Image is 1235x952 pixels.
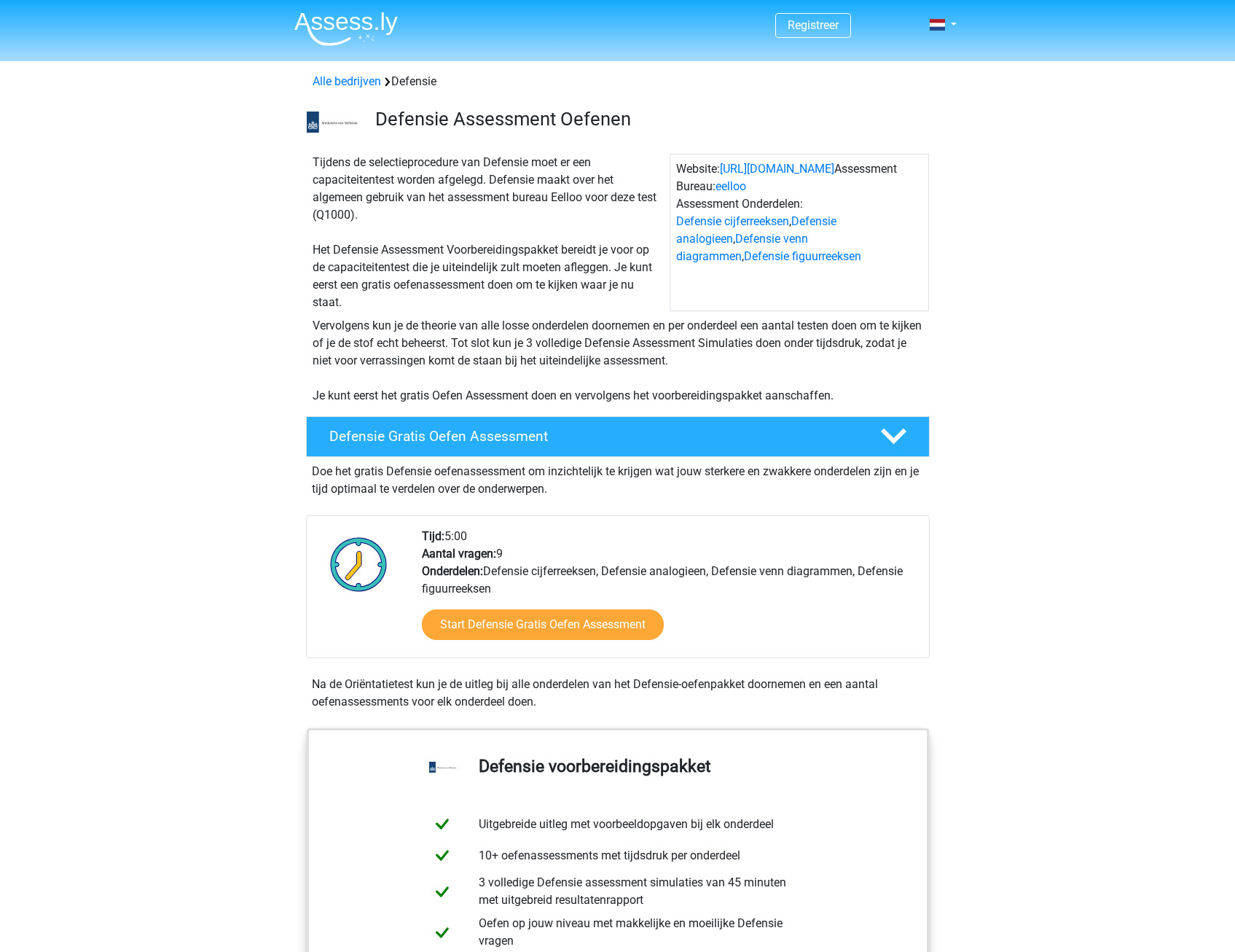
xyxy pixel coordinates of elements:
[307,317,929,405] div: Vervolgens kun je de theorie van alle losse onderdelen doornemen en per onderdeel een aantal test...
[670,154,929,311] div: Website: Assessment Bureau: Assessment Onderdelen: , , ,
[306,676,930,711] div: Na de Oriëntatietest kun je de uitleg bij alle onderdelen van het Defensie-oefenpakket doornemen ...
[422,564,483,578] b: Onderdelen:
[313,74,381,88] a: Alle bedrijven
[300,416,936,457] a: Defensie Gratis Oefen Assessment
[422,547,496,561] b: Aantal vragen:
[720,162,834,176] a: [URL][DOMAIN_NAME]
[422,609,664,640] a: Start Defensie Gratis Oefen Assessment
[375,108,918,130] h3: Defensie Assessment Oefenen
[715,179,746,193] a: eelloo
[307,73,929,90] div: Defensie
[744,249,861,263] a: Defensie figuurreeksen
[676,214,836,246] a: Defensie analogieen
[676,232,808,263] a: Defensie venn diagrammen
[422,529,444,543] b: Tijd:
[306,457,930,498] div: Doe het gratis Defensie oefenassessment om inzichtelijk te krijgen wat jouw sterkere en zwakkere ...
[307,154,670,311] div: Tijdens de selectieprocedure van Defensie moet er een capaciteitentest worden afgelegd. Defensie ...
[411,528,928,658] div: 5:00 9 Defensie cijferreeksen, Defensie analogieen, Defensie venn diagrammen, Defensie figuurreeksen
[322,528,396,601] img: Klok
[788,18,839,32] a: Registreer
[329,428,857,445] h4: Defensie Gratis Oefen Assessment
[294,12,398,46] img: Assessly
[676,214,789,228] a: Defensie cijferreeksen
